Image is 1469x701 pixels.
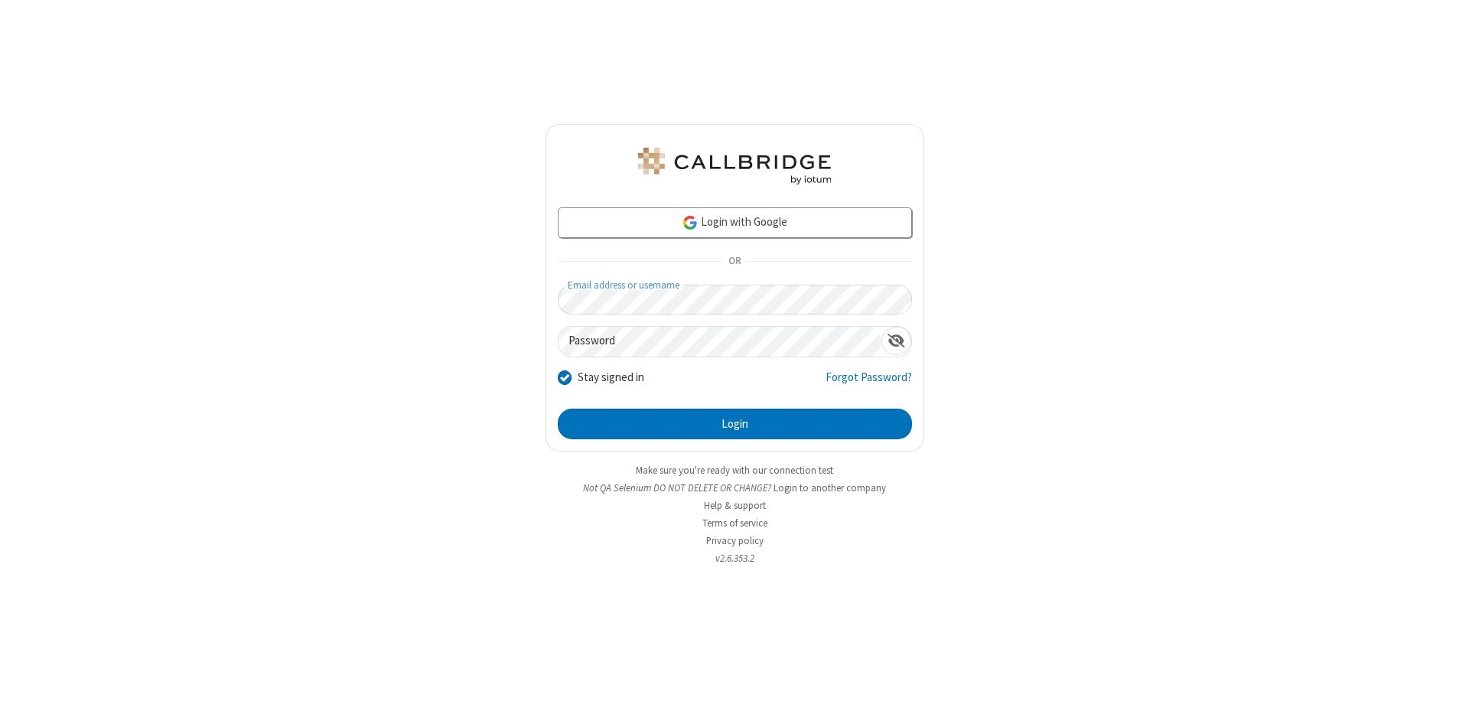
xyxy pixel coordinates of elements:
button: Login to another company [774,481,886,495]
a: Make sure you're ready with our connection test [636,464,833,477]
a: Forgot Password? [826,369,912,398]
a: Privacy policy [706,534,764,547]
img: google-icon.png [682,214,699,231]
span: OR [722,251,747,272]
input: Email address or username [558,285,912,315]
img: QA Selenium DO NOT DELETE OR CHANGE [635,148,834,184]
div: Show password [881,327,911,355]
a: Help & support [704,499,766,512]
input: Password [559,327,881,357]
li: v2.6.353.2 [546,551,924,566]
a: Login with Google [558,207,912,238]
li: Not QA Selenium DO NOT DELETE OR CHANGE? [546,481,924,495]
a: Terms of service [702,517,767,530]
label: Stay signed in [578,369,644,386]
button: Login [558,409,912,439]
iframe: Chat [1431,661,1458,690]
